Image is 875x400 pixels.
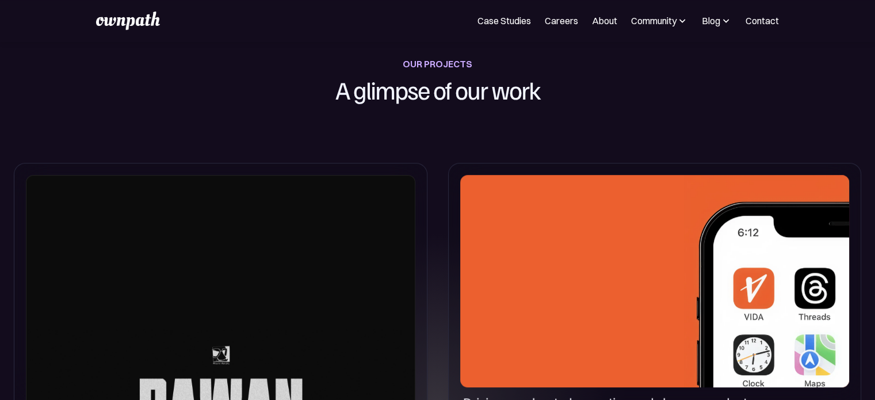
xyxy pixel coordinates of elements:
[631,14,688,28] div: Community
[702,14,732,28] div: Blog
[592,14,617,28] a: About
[477,14,531,28] a: Case Studies
[631,14,677,28] div: Community
[545,14,578,28] a: Careers
[403,56,472,72] div: OUR PROJECTS
[702,14,720,28] div: Blog
[278,72,598,108] h1: A glimpse of our work
[746,14,779,28] a: Contact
